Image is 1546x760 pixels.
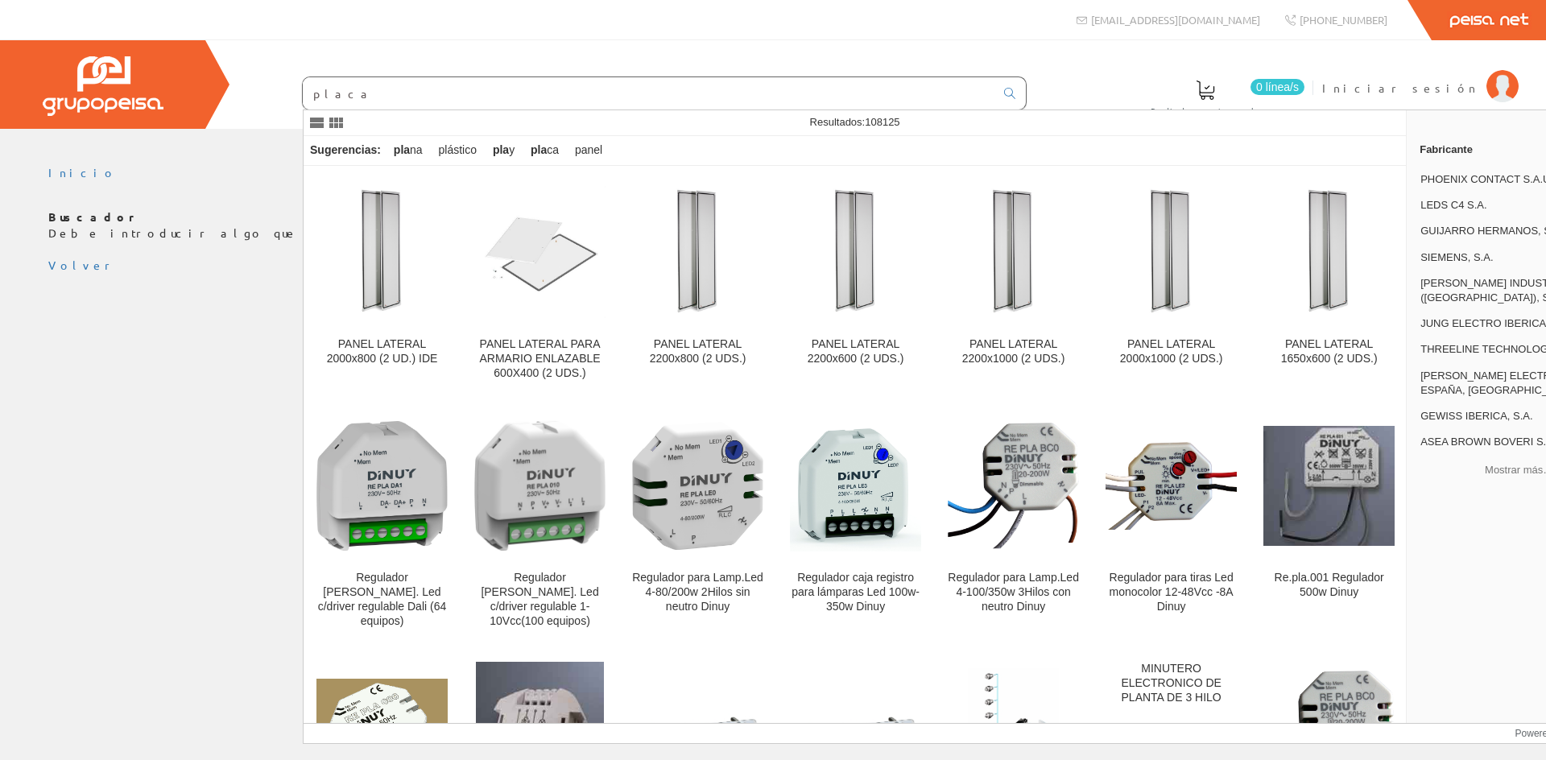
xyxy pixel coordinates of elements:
[790,186,921,317] img: PANEL LATERAL 2200x600 (2 UDS.)
[1106,442,1237,530] img: Regulador para tiras Led monocolor 12-48Vcc -8A Dinuy
[48,274,1498,287] div: © Grupo Peisa
[493,143,509,156] strong: pla
[1322,67,1519,82] a: Iniciar sesión
[1263,571,1395,600] div: Re.pla.001 Regulador 500w Dinuy
[1263,337,1395,366] div: PANEL LATERAL 1650x600 (2 UDS.)
[474,420,606,551] img: Regulador Lum. Led c/driver regulable 1-10Vcc(100 equipos)
[1106,662,1237,705] div: MINUTERO ELECTRONICO DE PLANTA DE 3 HILO
[432,136,483,165] div: plástico
[461,400,618,647] a: Regulador Lum. Led c/driver regulable 1-10Vcc(100 equipos) Regulador [PERSON_NAME]. Led c/driver ...
[777,400,934,647] a: Regulador caja registro para lámparas Led 100w-350w Dinuy Regulador caja registro para lámparas L...
[810,116,900,128] span: Resultados:
[1322,80,1478,96] span: Iniciar sesión
[1106,337,1237,366] div: PANEL LATERAL 2000x1000 (2 UDS.)
[632,337,763,366] div: PANEL LATERAL 2200x800 (2 UDS.)
[568,136,609,165] div: panel
[790,420,921,551] img: Regulador caja registro para lámparas Led 100w-350w Dinuy
[935,167,1092,399] a: PANEL LATERAL 2200x1000 (2 UDS.) PANEL LATERAL 2200x1000 (2 UDS.)
[619,167,776,399] a: PANEL LATERAL 2200x800 (2 UDS.) PANEL LATERAL 2200x800 (2 UDS.)
[486,136,521,165] div: y
[1250,79,1304,95] span: 0 línea/s
[632,422,763,549] img: Regulador para Lamp.Led 4-80/200w 2Hilos sin neutro Dinuy
[316,421,448,551] img: Regulador Lum. Led c/driver regulable Dali (64 equipos)
[1093,167,1250,399] a: PANEL LATERAL 2000x1000 (2 UDS.) PANEL LATERAL 2000x1000 (2 UDS.)
[948,571,1079,614] div: Regulador para Lamp.Led 4-100/350w 3Hilos con neutro Dinuy
[316,186,448,317] img: PANEL LATERAL 2000x800 (2 UD.) IDE
[790,571,921,614] div: Regulador caja registro para lámparas Led 100w-350w Dinuy
[1091,13,1260,27] span: [EMAIL_ADDRESS][DOMAIN_NAME]
[865,116,899,128] span: 108125
[304,400,461,647] a: Regulador Lum. Led c/driver regulable Dali (64 equipos) Regulador [PERSON_NAME]. Led c/driver reg...
[474,337,606,381] div: PANEL LATERAL PARA ARMARIO ENLAZABLE 600X400 (2 UDS.)
[1250,400,1408,647] a: Re.pla.001 Regulador 500w Dinuy Re.pla.001 Regulador 500w Dinuy
[1106,571,1237,614] div: Regulador para tiras Led monocolor 12-48Vcc -8A Dinuy
[387,136,429,165] div: na
[43,56,163,116] img: Grupo Peisa
[531,143,547,156] strong: pla
[1263,426,1395,545] img: Re.pla.001 Regulador 500w Dinuy
[524,136,565,165] div: ca
[48,165,117,180] a: Inicio
[1300,13,1387,27] span: [PHONE_NUMBER]
[461,167,618,399] a: PANEL LATERAL PARA ARMARIO ENLAZABLE 600X400 (2 UDS.) PANEL LATERAL PARA ARMARIO ENLAZABLE 600X40...
[632,186,763,317] img: PANEL LATERAL 2200x800 (2 UDS.)
[474,571,606,629] div: Regulador [PERSON_NAME]. Led c/driver regulable 1-10Vcc(100 equipos)
[790,337,921,366] div: PANEL LATERAL 2200x600 (2 UDS.)
[935,400,1092,647] a: Regulador para Lamp.Led 4-100/350w 3Hilos con neutro Dinuy Regulador para Lamp.Led 4-100/350w 3Hi...
[474,186,606,317] img: PANEL LATERAL PARA ARMARIO ENLAZABLE 600X400 (2 UDS.)
[948,337,1079,366] div: PANEL LATERAL 2200x1000 (2 UDS.)
[1093,400,1250,647] a: Regulador para tiras Led monocolor 12-48Vcc -8A Dinuy Regulador para tiras Led monocolor 12-48Vcc...
[394,143,410,156] strong: pla
[777,167,934,399] a: PANEL LATERAL 2200x600 (2 UDS.) PANEL LATERAL 2200x600 (2 UDS.)
[632,571,763,614] div: Regulador para Lamp.Led 4-80/200w 2Hilos sin neutro Dinuy
[48,258,116,272] a: Volver
[1106,186,1237,317] img: PANEL LATERAL 2000x1000 (2 UDS.)
[48,209,141,224] b: Buscador
[1151,103,1260,119] span: Pedido actual
[316,571,448,629] div: Regulador [PERSON_NAME]. Led c/driver regulable Dali (64 equipos)
[948,423,1079,550] img: Regulador para Lamp.Led 4-100/350w 3Hilos con neutro Dinuy
[1250,167,1408,399] a: PANEL LATERAL 1650x600 (2 UDS.) PANEL LATERAL 1650x600 (2 UDS.)
[619,400,776,647] a: Regulador para Lamp.Led 4-80/200w 2Hilos sin neutro Dinuy Regulador para Lamp.Led 4-80/200w 2Hilo...
[948,186,1079,317] img: PANEL LATERAL 2200x1000 (2 UDS.)
[303,77,994,109] input: Buscar ...
[316,337,448,366] div: PANEL LATERAL 2000x800 (2 UD.) IDE
[304,167,461,399] a: PANEL LATERAL 2000x800 (2 UD.) IDE PANEL LATERAL 2000x800 (2 UD.) IDE
[304,139,384,162] div: Sugerencias:
[1263,186,1395,317] img: PANEL LATERAL 1650x600 (2 UDS.)
[48,209,1498,242] p: Debe introducir algo que buscar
